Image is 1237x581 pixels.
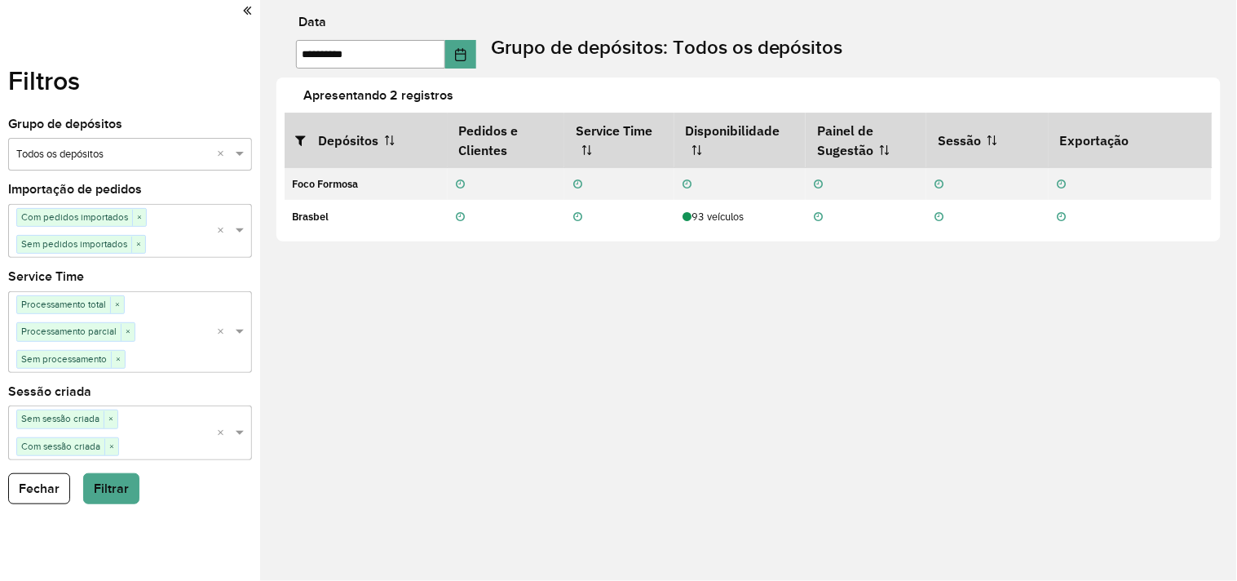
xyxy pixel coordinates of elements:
[8,180,142,199] label: Importação de pedidos
[17,209,132,225] span: Com pedidos importados
[17,323,121,339] span: Processamento parcial
[218,324,232,341] span: Clear all
[8,114,122,134] label: Grupo de depósitos
[295,134,318,147] i: Abrir/fechar filtros
[121,324,135,340] span: ×
[8,61,80,100] label: Filtros
[491,33,843,62] label: Grupo de depósitos: Todos os depósitos
[8,382,91,401] label: Sessão criada
[293,210,329,224] strong: Brasbel
[83,473,139,504] button: Filtrar
[218,223,232,240] span: Clear all
[104,411,117,428] span: ×
[456,212,465,223] i: Não realizada
[17,438,104,455] span: Com sessão criada
[806,113,926,167] th: Painel de Sugestão
[456,180,465,190] i: Não realizada
[926,113,1049,167] th: Sessão
[1058,212,1067,223] i: Não realizada
[218,146,232,163] span: Clear all
[935,212,944,223] i: Não realizada
[111,352,125,368] span: ×
[815,180,824,190] i: Não realizada
[573,212,582,223] i: Não realizada
[218,425,232,442] span: Clear all
[445,40,476,69] button: Choose Date
[17,410,104,427] span: Sem sessão criada
[1049,113,1212,167] th: Exportação
[935,180,944,190] i: Não realizada
[110,297,124,313] span: ×
[683,209,797,224] div: 93 veículos
[132,210,146,226] span: ×
[17,296,110,313] span: Processamento total
[17,351,111,367] span: Sem processamento
[573,180,582,190] i: Não realizada
[131,237,145,253] span: ×
[8,473,70,504] button: Fechar
[285,113,448,167] th: Depósitos
[104,439,118,455] span: ×
[17,236,131,252] span: Sem pedidos importados
[8,267,84,286] label: Service Time
[448,113,565,167] th: Pedidos e Clientes
[1058,180,1067,190] i: Não realizada
[293,177,359,191] strong: Foco Formosa
[299,12,327,32] label: Data
[815,212,824,223] i: Não realizada
[674,113,806,167] th: Disponibilidade
[564,113,674,167] th: Service Time
[683,180,692,190] i: Não realizada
